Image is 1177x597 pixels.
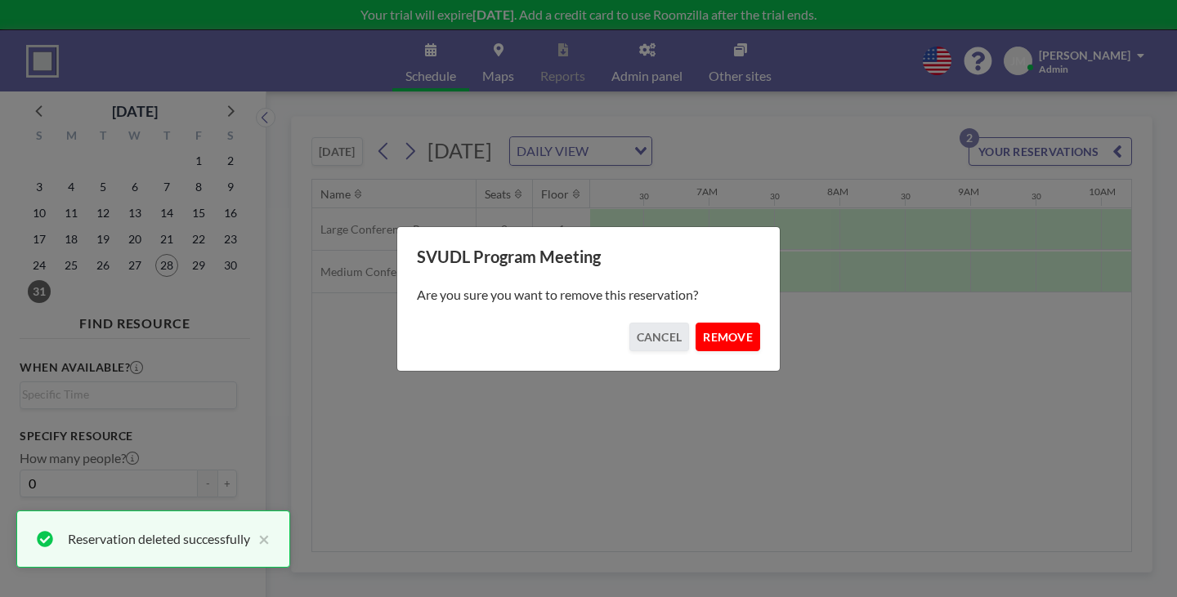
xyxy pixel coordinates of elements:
h3: SVUDL Program Meeting [417,247,760,267]
div: Reservation deleted successfully [68,529,250,549]
button: REMOVE [696,323,760,351]
p: Are you sure you want to remove this reservation? [417,287,760,303]
button: close [250,529,270,549]
button: CANCEL [629,323,690,351]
